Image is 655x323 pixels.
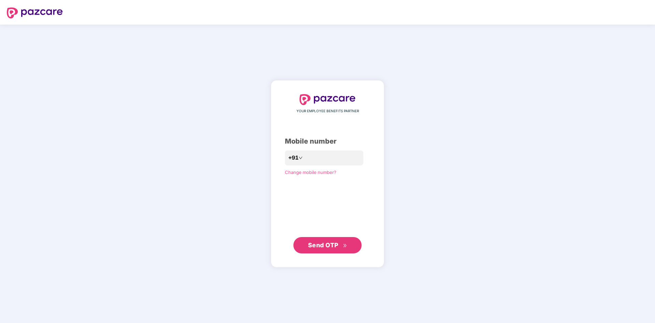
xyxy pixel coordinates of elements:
[299,156,303,160] span: down
[285,170,336,175] a: Change mobile number?
[308,241,338,249] span: Send OTP
[296,108,359,114] span: YOUR EMPLOYEE BENEFITS PARTNER
[293,237,362,253] button: Send OTPdouble-right
[288,153,299,162] span: +91
[7,8,63,18] img: logo
[343,244,347,248] span: double-right
[285,136,370,147] div: Mobile number
[300,94,355,105] img: logo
